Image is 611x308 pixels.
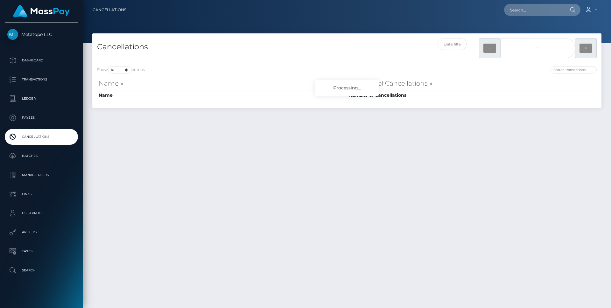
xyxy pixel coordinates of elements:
strong: − [488,45,491,51]
p: API Keys [7,227,75,237]
p: Links [7,189,75,199]
a: Payees [5,110,78,126]
a: Dashboard [5,52,78,68]
h4: Cancellations [97,41,342,52]
p: Manage Users [7,170,75,180]
a: Ledger [5,91,78,107]
button: − [483,44,496,53]
a: Cancellations [5,129,78,145]
input: Search transactions [551,66,597,73]
a: Manage Users [5,167,78,183]
p: Transactions [7,75,75,84]
img: MassPay Logo [13,5,70,17]
strong: + [585,45,587,51]
a: Batches [5,148,78,164]
a: Cancellations [93,3,126,17]
th: Number of Cancellations [347,77,597,90]
input: Search... [504,4,564,16]
span: Metatope LLC [5,31,78,37]
label: Show entries [97,66,145,73]
a: Taxes [5,243,78,259]
p: User Profile [7,208,75,218]
a: Links [5,186,78,202]
p: Dashboard [7,56,75,65]
p: Cancellations [7,132,75,142]
a: Transactions [5,72,78,87]
th: Name [97,90,347,100]
p: Payees [7,113,75,122]
button: + [579,44,592,53]
select: Showentries [108,66,132,73]
a: User Profile [5,205,78,221]
input: Date filter [438,38,467,50]
th: Name [97,77,347,90]
p: Ledger [7,94,75,103]
p: Search [7,266,75,275]
p: Taxes [7,247,75,256]
a: Search [5,262,78,278]
p: Batches [7,151,75,161]
div: Processing... [315,80,379,96]
img: Metatope LLC [7,29,18,40]
th: Number of Cancellations [347,90,597,100]
a: API Keys [5,224,78,240]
